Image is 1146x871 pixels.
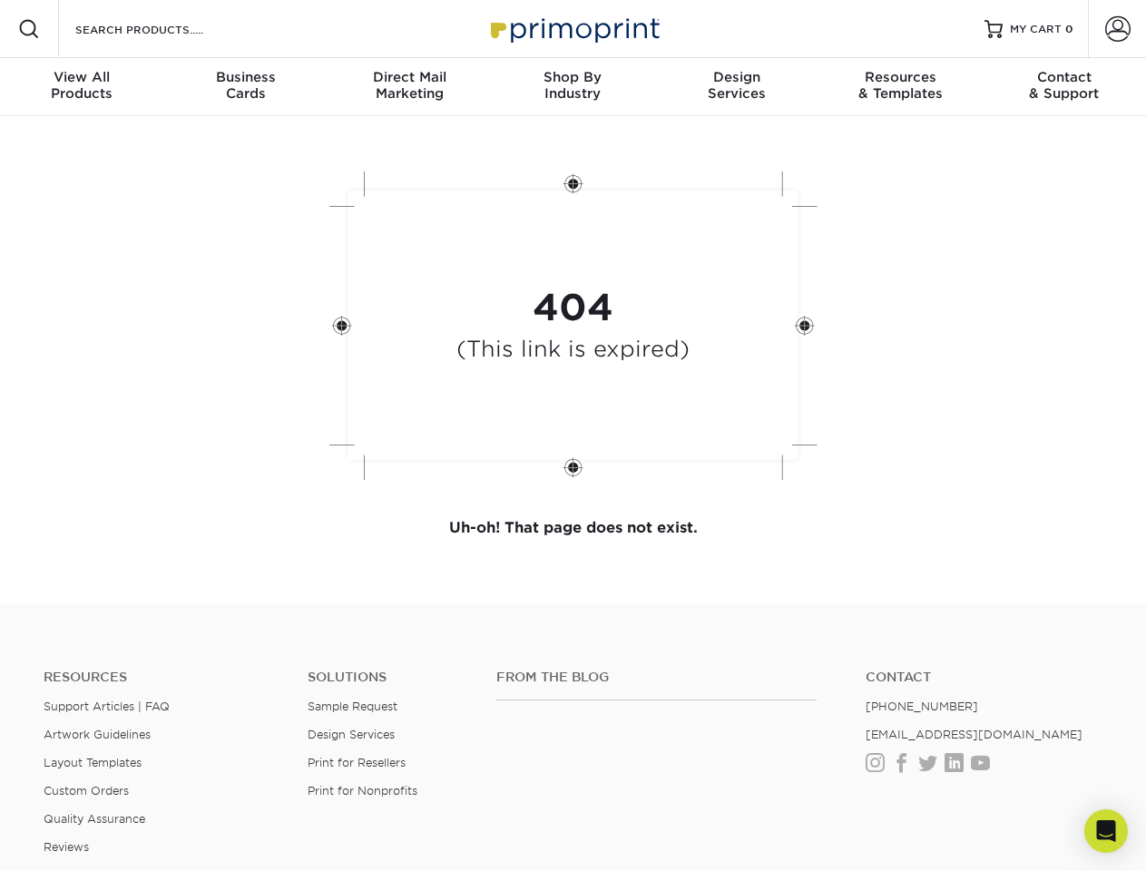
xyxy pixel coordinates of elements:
a: Contact [866,670,1102,685]
h4: From the Blog [496,670,817,685]
input: SEARCH PRODUCTS..... [73,18,250,40]
a: Shop ByIndustry [491,58,654,116]
div: Marketing [328,69,491,102]
a: Custom Orders [44,784,129,798]
div: Services [655,69,818,102]
a: DesignServices [655,58,818,116]
div: Open Intercom Messenger [1084,809,1128,853]
div: Industry [491,69,654,102]
a: Print for Resellers [308,756,406,769]
h4: Solutions [308,670,469,685]
a: [EMAIL_ADDRESS][DOMAIN_NAME] [866,728,1082,741]
span: Design [655,69,818,85]
span: Contact [983,69,1146,85]
a: [PHONE_NUMBER] [866,700,978,713]
a: Resources& Templates [818,58,982,116]
span: Shop By [491,69,654,85]
span: MY CART [1010,22,1062,37]
span: Direct Mail [328,69,491,85]
a: Design Services [308,728,395,741]
span: Resources [818,69,982,85]
strong: 404 [533,286,613,329]
div: & Templates [818,69,982,102]
a: Layout Templates [44,756,142,769]
strong: Uh-oh! That page does not exist. [449,519,698,536]
div: Cards [163,69,327,102]
a: BusinessCards [163,58,327,116]
span: 0 [1065,23,1073,35]
a: Sample Request [308,700,397,713]
div: & Support [983,69,1146,102]
a: Support Articles | FAQ [44,700,170,713]
a: Contact& Support [983,58,1146,116]
span: Business [163,69,327,85]
a: Artwork Guidelines [44,728,151,741]
h4: Resources [44,670,280,685]
h4: (This link is expired) [456,337,690,363]
img: Primoprint [483,9,664,48]
a: Direct MailMarketing [328,58,491,116]
a: Print for Nonprofits [308,784,417,798]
